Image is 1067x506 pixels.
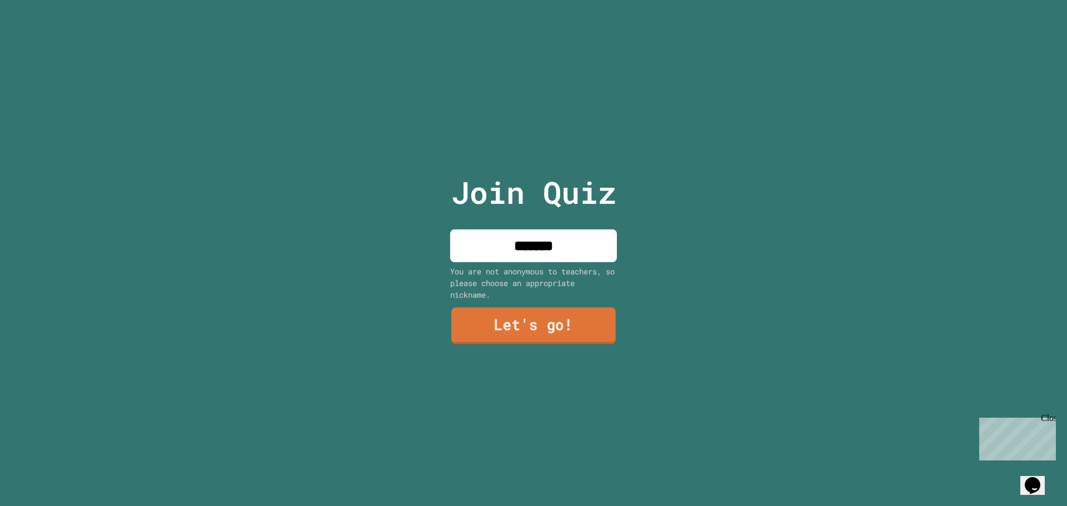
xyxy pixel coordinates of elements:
p: Join Quiz [451,169,616,216]
iframe: chat widget [1020,462,1056,495]
a: Let's go! [451,308,616,344]
div: You are not anonymous to teachers, so please choose an appropriate nickname. [450,265,617,300]
iframe: chat widget [975,413,1056,460]
div: Chat with us now!Close [4,4,77,71]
